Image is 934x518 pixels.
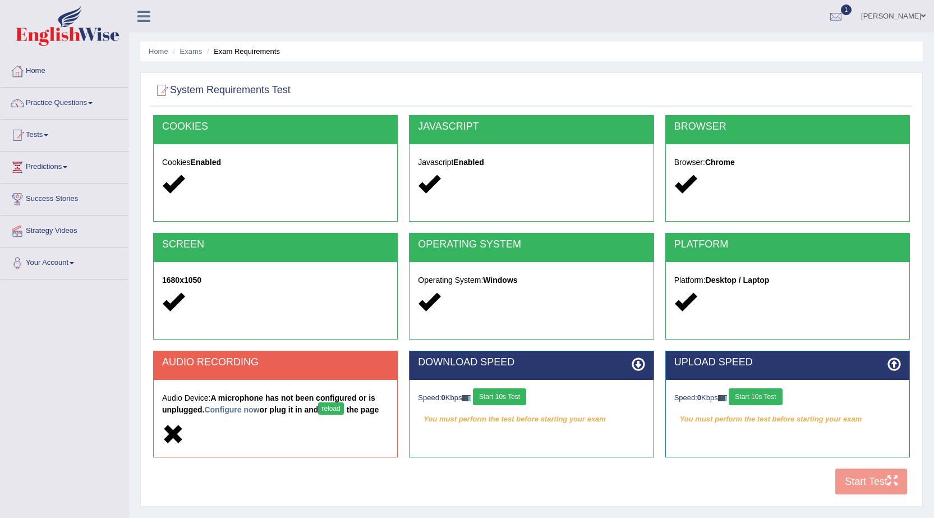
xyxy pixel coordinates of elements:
strong: Windows [483,276,517,285]
em: You must perform the test before starting your exam [674,411,901,428]
a: Home [149,47,168,56]
strong: Desktop / Laptop [706,276,770,285]
h2: BROWSER [674,121,901,132]
strong: A microphone has not been configured or is unplugged. or plug it in and the page [162,393,379,414]
a: Home [1,56,128,84]
h2: SCREEN [162,239,389,250]
h2: UPLOAD SPEED [674,357,901,368]
h5: Javascript [418,158,645,167]
h2: COOKIES [162,121,389,132]
h2: DOWNLOAD SPEED [418,357,645,368]
button: Start 10s Test [729,388,782,405]
div: Speed: Kbps [674,388,901,408]
strong: 1680x1050 [162,276,201,285]
img: ajax-loader-fb-connection.gif [718,395,727,401]
a: Your Account [1,247,128,276]
h5: Cookies [162,158,389,167]
a: Exams [180,47,203,56]
a: Practice Questions [1,88,128,116]
strong: 0 [697,393,701,402]
div: Speed: Kbps [418,388,645,408]
a: Success Stories [1,184,128,212]
strong: Enabled [191,158,221,167]
h5: Audio Device: [162,394,389,418]
strong: Enabled [453,158,484,167]
button: reload [318,402,343,415]
h5: Operating System: [418,276,645,285]
h2: OPERATING SYSTEM [418,239,645,250]
h5: Browser: [674,158,901,167]
li: Exam Requirements [204,46,280,57]
button: Start 10s Test [473,388,526,405]
h2: PLATFORM [674,239,901,250]
strong: 0 [441,393,445,402]
span: 1 [841,4,852,15]
strong: Chrome [705,158,735,167]
a: Predictions [1,152,128,180]
a: Tests [1,120,128,148]
em: You must perform the test before starting your exam [418,411,645,428]
h2: AUDIO RECORDING [162,357,389,368]
a: Strategy Videos [1,216,128,244]
img: ajax-loader-fb-connection.gif [462,395,471,401]
a: Configure now [204,405,259,414]
h2: JAVASCRIPT [418,121,645,132]
h5: Platform: [674,276,901,285]
h2: System Requirements Test [153,82,291,99]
